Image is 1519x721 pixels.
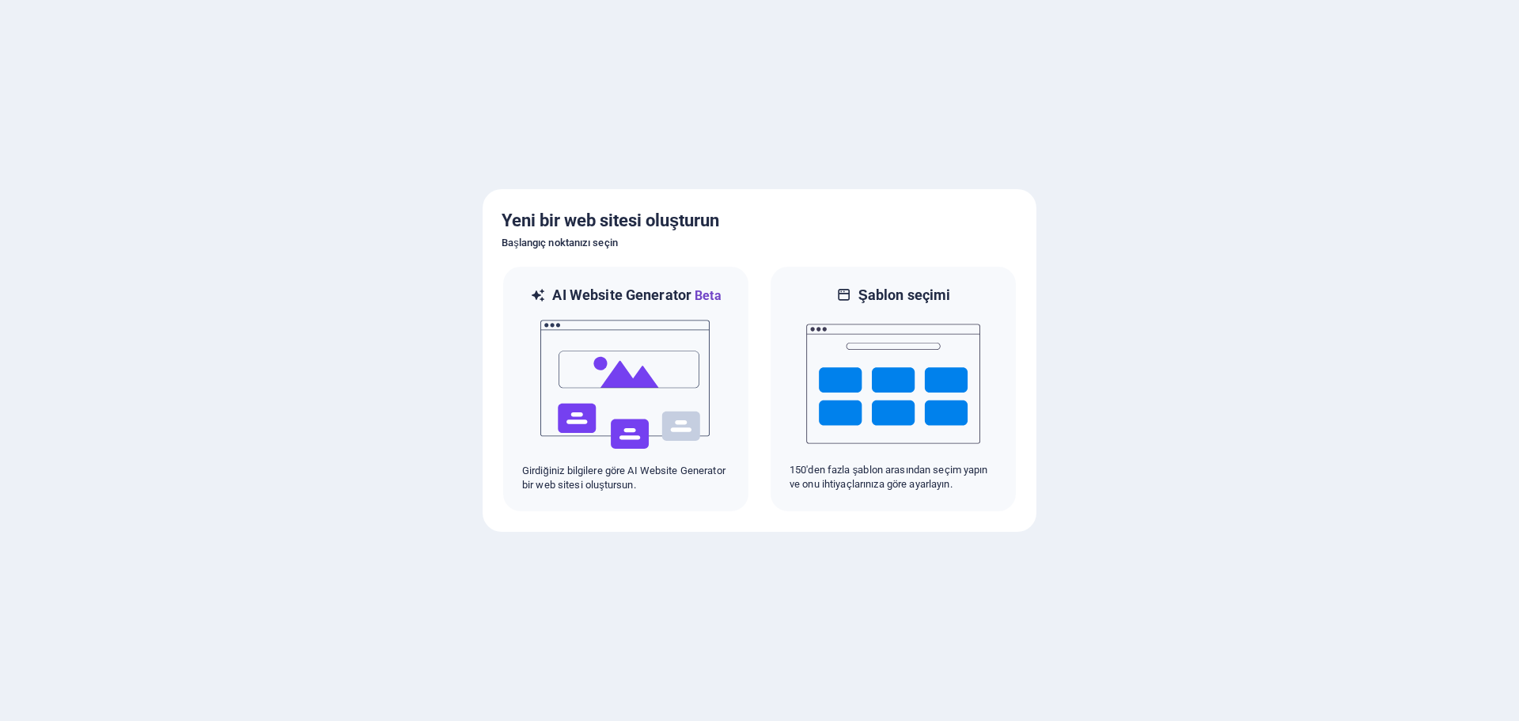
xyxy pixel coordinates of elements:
img: ai [539,305,713,464]
h5: Yeni bir web sitesi oluşturun [502,208,1017,233]
h6: Başlangıç noktanızı seçin [502,233,1017,252]
p: 150'den fazla şablon arasından seçim yapın ve onu ihtiyaçlarınıza göre ayarlayın. [790,463,997,491]
span: Beta [691,288,722,303]
div: AI Website GeneratorBetaaiGirdiğiniz bilgilere göre AI Website Generator bir web sitesi oluştursun. [502,265,750,513]
div: Şablon seçimi150'den fazla şablon arasından seçim yapın ve onu ihtiyaçlarınıza göre ayarlayın. [769,265,1017,513]
h6: AI Website Generator [552,286,721,305]
p: Girdiğiniz bilgilere göre AI Website Generator bir web sitesi oluştursun. [522,464,729,492]
h6: Şablon seçimi [858,286,951,305]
